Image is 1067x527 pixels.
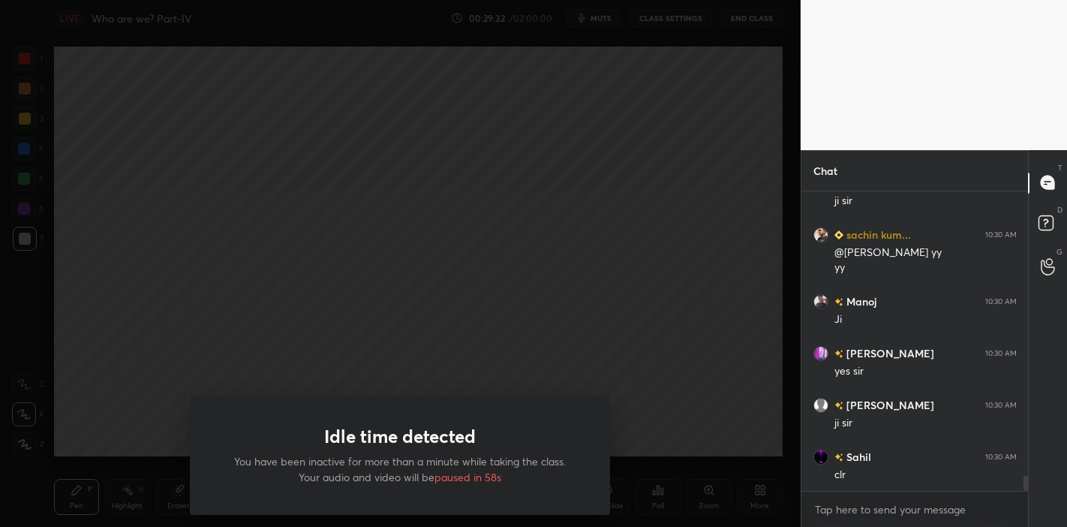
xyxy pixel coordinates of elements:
div: ji sir [834,194,1017,209]
div: ji sir [834,416,1017,431]
div: 10:30 AM [985,297,1017,306]
h1: Idle time detected [324,426,476,447]
img: no-rating-badge.077c3623.svg [834,350,843,358]
div: grid [801,191,1029,492]
img: default.png [813,397,828,412]
div: 10:30 AM [985,230,1017,239]
div: 10:30 AM [985,452,1017,461]
div: 10:30 AM [985,348,1017,357]
img: 419496af5d764995b47570d1e2b40022.jpg [813,345,828,360]
h6: sachin kum... [843,227,911,242]
p: T [1058,162,1062,173]
h6: [PERSON_NAME] [843,397,934,413]
div: @[PERSON_NAME] yy [834,245,1017,260]
div: 10:30 AM [985,400,1017,409]
img: Learner_Badge_beginner_1_8b307cf2a0.svg [834,230,843,239]
div: yes sir [834,364,1017,379]
img: no-rating-badge.077c3623.svg [834,402,843,410]
img: aa4afc4cda4c46b782767ec53d0ea348.jpg [813,227,828,242]
h6: Sahil [843,449,871,465]
span: paused in 58s [434,470,501,484]
div: yy [834,260,1017,276]
img: e3f400ae115b411eb81d088e7a4d242e.jpg [813,449,828,464]
h6: Manoj [843,294,876,309]
p: G [1056,246,1062,257]
p: D [1057,204,1062,215]
p: Chat [801,151,849,191]
p: You have been inactive for more than a minute while taking the class. Your audio and video will be [226,453,574,485]
img: 8c5862bbdc9f46efb29db348d46124d2.jpg [813,294,828,309]
img: no-rating-badge.077c3623.svg [834,298,843,306]
div: Ji [834,312,1017,327]
div: clr [834,468,1017,483]
h6: [PERSON_NAME] [843,345,934,361]
img: no-rating-badge.077c3623.svg [834,453,843,462]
